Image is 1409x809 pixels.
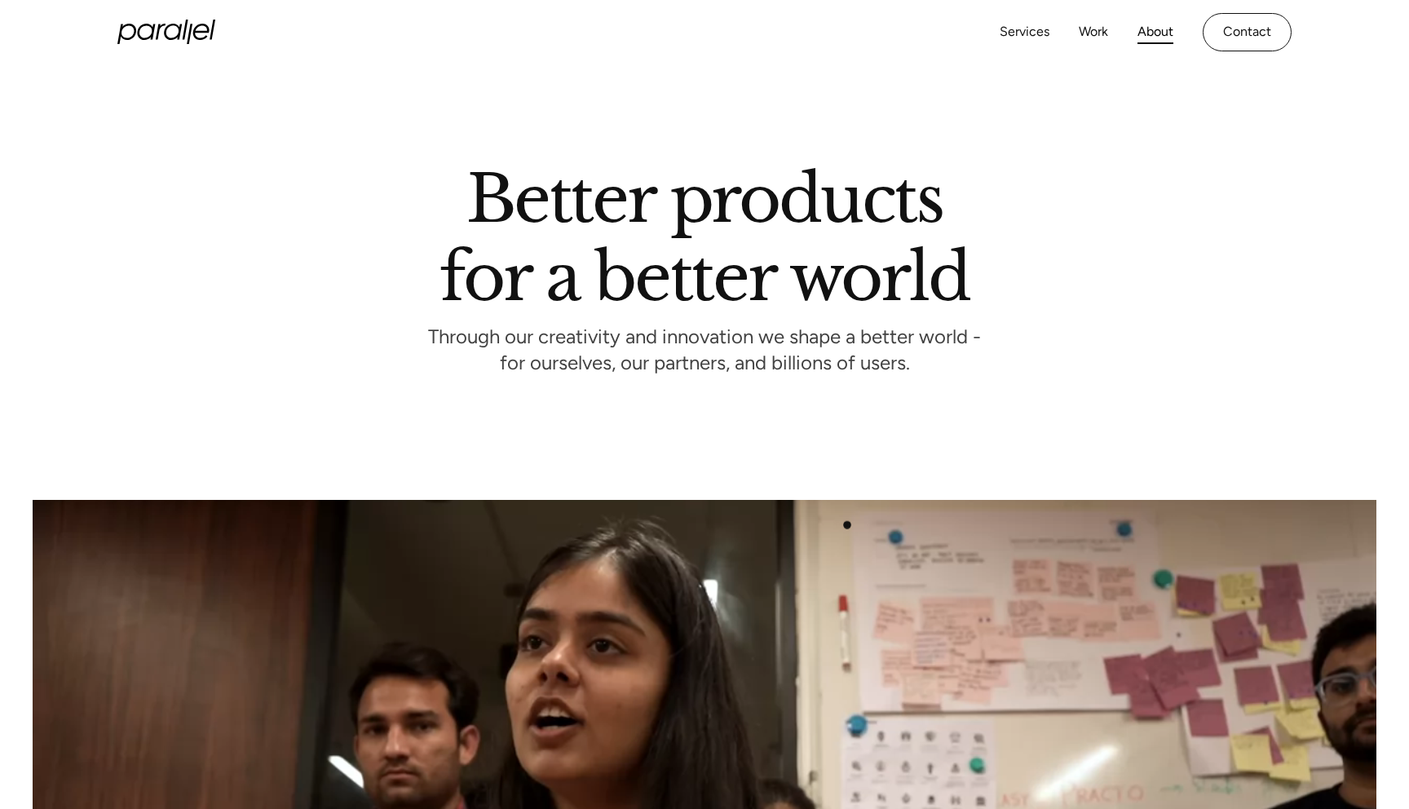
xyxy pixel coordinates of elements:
[1079,20,1108,44] a: Work
[117,20,215,44] a: home
[1000,20,1049,44] a: Services
[439,175,969,301] h1: Better products for a better world
[1137,20,1173,44] a: About
[428,329,981,374] p: Through our creativity and innovation we shape a better world - for ourselves, our partners, and ...
[1203,13,1292,51] a: Contact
